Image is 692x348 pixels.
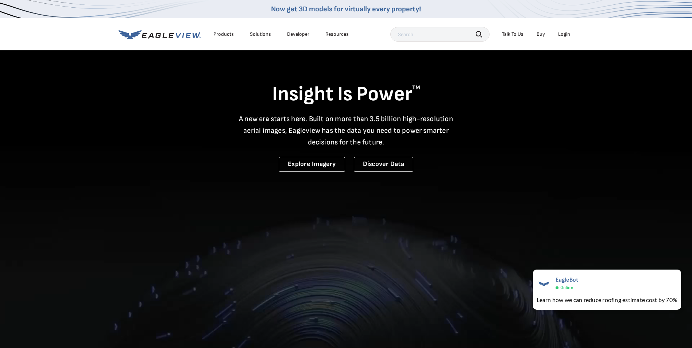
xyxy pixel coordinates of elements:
[390,27,490,42] input: Search
[412,84,420,91] sup: TM
[558,31,570,38] div: Login
[537,31,545,38] a: Buy
[560,285,573,290] span: Online
[250,31,271,38] div: Solutions
[235,113,458,148] p: A new era starts here. Built on more than 3.5 billion high-resolution aerial images, Eagleview ha...
[537,277,551,291] img: EagleBot
[287,31,309,38] a: Developer
[325,31,349,38] div: Resources
[271,5,421,13] a: Now get 3D models for virtually every property!
[537,295,677,304] div: Learn how we can reduce roofing estimate cost by 70%
[354,157,413,172] a: Discover Data
[502,31,523,38] div: Talk To Us
[119,82,574,107] h1: Insight Is Power
[556,277,579,283] span: EagleBot
[213,31,234,38] div: Products
[279,157,345,172] a: Explore Imagery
